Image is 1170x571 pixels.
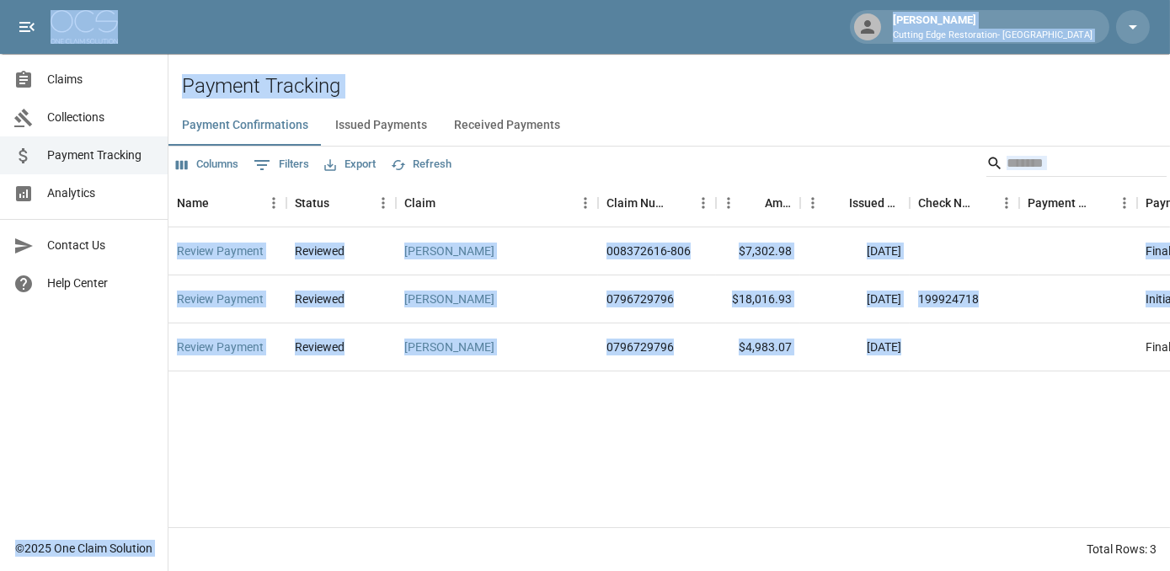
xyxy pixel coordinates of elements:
button: Issued Payments [322,105,441,146]
button: Menu [371,190,396,216]
button: open drawer [10,10,44,44]
div: Claim [396,179,598,227]
div: [DATE] [800,323,910,371]
img: ocs-logo-white-transparent.png [51,10,118,44]
span: Collections [47,109,154,126]
button: Received Payments [441,105,574,146]
div: Payment Method [1019,179,1137,227]
button: Menu [691,190,716,216]
div: Claim [404,179,435,227]
div: $18,016.93 [716,275,800,323]
span: Contact Us [47,237,154,254]
span: Help Center [47,275,154,292]
div: Total Rows: 3 [1087,541,1157,558]
div: [DATE] [800,227,910,275]
span: Payment Tracking [47,147,154,164]
div: Search [986,150,1167,180]
div: Claim Number [606,179,667,227]
span: Claims [47,71,154,88]
div: Check Number [910,179,1019,227]
button: Sort [825,191,849,215]
div: [DATE] [800,275,910,323]
button: Payment Confirmations [168,105,322,146]
p: Cutting Edge Restoration- [GEOGRAPHIC_DATA] [893,29,1093,43]
a: Review Payment [177,291,264,307]
div: 199924718 [918,291,979,307]
div: Issued Date [849,179,901,227]
div: Name [177,179,209,227]
button: Show filters [249,152,313,179]
button: Sort [1088,191,1112,215]
span: Analytics [47,184,154,202]
button: Menu [716,190,741,216]
div: Claim Number [598,179,716,227]
div: Issued Date [800,179,910,227]
button: Menu [1112,190,1137,216]
button: Sort [435,191,459,215]
button: Sort [329,191,353,215]
button: Menu [800,190,825,216]
h2: Payment Tracking [182,74,1170,99]
a: [PERSON_NAME] [404,291,494,307]
button: Sort [209,191,232,215]
div: Amount [716,179,800,227]
button: Select columns [172,152,243,178]
div: Amount [765,179,792,227]
div: 0796729796 [606,291,674,307]
div: $4,983.07 [716,323,800,371]
button: Sort [667,191,691,215]
a: [PERSON_NAME] [404,243,494,259]
button: Sort [970,191,994,215]
button: Refresh [387,152,456,178]
a: Review Payment [177,243,264,259]
div: Status [286,179,396,227]
div: 008372616-806 [606,243,691,259]
div: Name [168,179,286,227]
div: Reviewed [295,339,345,355]
div: Reviewed [295,243,345,259]
div: Reviewed [295,291,345,307]
button: Menu [573,190,598,216]
a: [PERSON_NAME] [404,339,494,355]
button: Menu [994,190,1019,216]
div: Status [295,179,329,227]
a: Review Payment [177,339,264,355]
div: Check Number [918,179,970,227]
button: Sort [741,191,765,215]
div: $7,302.98 [716,227,800,275]
button: Export [320,152,380,178]
div: Payment Method [1028,179,1088,227]
div: © 2025 One Claim Solution [15,540,152,557]
button: Menu [261,190,286,216]
div: [PERSON_NAME] [886,12,1099,42]
div: 0796729796 [606,339,674,355]
div: dynamic tabs [168,105,1170,146]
